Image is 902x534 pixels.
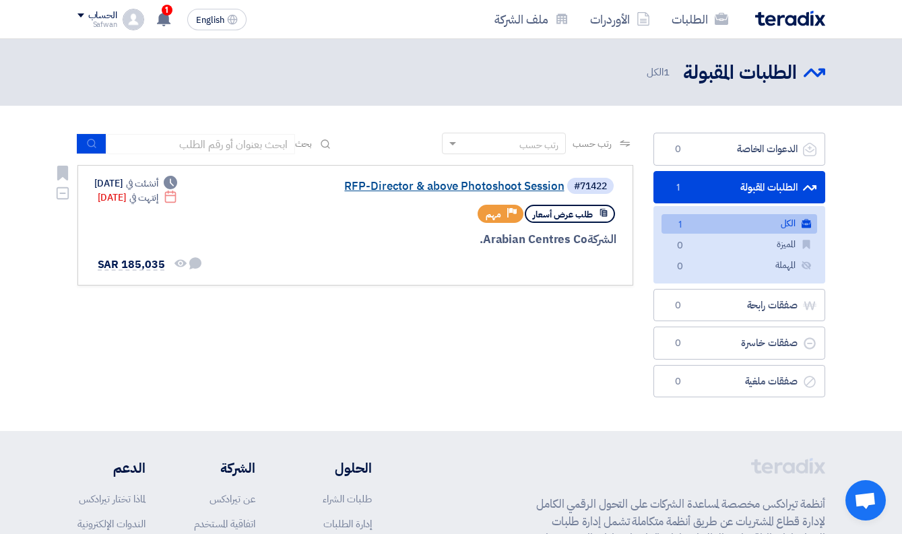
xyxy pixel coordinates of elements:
a: الدعوات الخاصة0 [653,133,825,166]
div: الحساب [88,10,117,22]
a: الطلبات المقبولة1 [653,171,825,204]
div: رتب حسب [519,138,558,152]
span: مهم [486,208,501,221]
span: إنتهت في [129,191,158,205]
span: أنشئت في [126,176,158,191]
a: صفقات ملغية0 [653,365,825,398]
img: Teradix logo [755,11,825,26]
input: ابحث بعنوان أو رقم الطلب [106,134,295,154]
span: طلب عرض أسعار [533,208,593,221]
span: 0 [672,260,688,274]
img: profile_test.png [123,9,144,30]
div: Open chat [845,480,886,521]
div: #71422 [574,182,607,191]
a: إدارة الطلبات [323,516,372,531]
a: اتفاقية المستخدم [194,516,255,531]
h2: الطلبات المقبولة [683,60,797,86]
span: SAR 185,035 [98,257,165,273]
span: 1 [162,5,172,15]
span: 0 [670,337,686,350]
li: الدعم [77,458,146,478]
span: الكل [647,65,672,80]
span: English [196,15,224,25]
span: رتب حسب [573,137,611,151]
a: المهملة [662,256,817,275]
li: الحلول [296,458,372,478]
span: 0 [670,299,686,312]
span: 1 [664,65,670,79]
a: الندوات الإلكترونية [77,516,146,531]
a: RFP-Director & above Photoshoot Session [295,180,565,193]
span: 0 [670,143,686,156]
span: 0 [672,239,688,253]
a: ملف الشركة [484,3,579,35]
button: English [187,9,247,30]
span: 1 [672,218,688,232]
a: صفقات رابحة0 [653,289,825,322]
a: لماذا تختار تيرادكس [79,492,146,506]
div: Safwan [77,21,117,28]
a: صفقات خاسرة0 [653,327,825,360]
span: الشركة [587,231,616,248]
a: الطلبات [661,3,739,35]
a: المميزة [662,235,817,255]
div: [DATE] [98,191,178,205]
span: 0 [670,375,686,389]
span: 1 [670,181,686,195]
span: بحث [295,137,313,151]
li: الشركة [185,458,255,478]
div: [DATE] [94,176,178,191]
a: طلبات الشراء [323,492,372,506]
div: Arabian Centres Co. [292,231,616,248]
a: الأوردرات [579,3,661,35]
a: عن تيرادكس [210,492,255,506]
a: الكل [662,214,817,234]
